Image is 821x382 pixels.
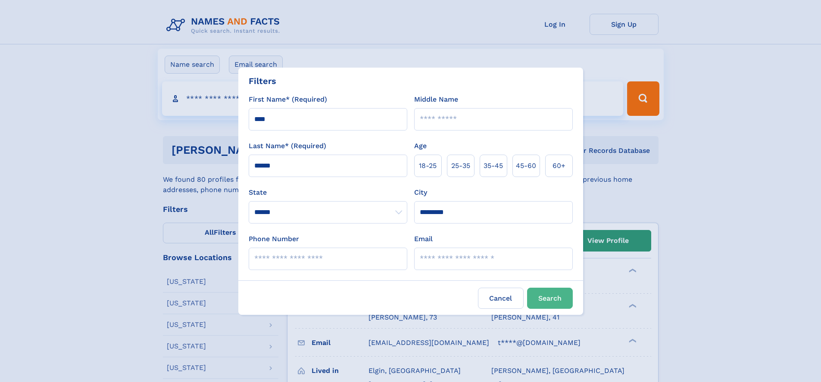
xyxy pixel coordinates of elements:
label: First Name* (Required) [249,94,327,105]
span: 25‑35 [451,161,470,171]
button: Search [527,288,573,309]
label: State [249,187,407,198]
div: Filters [249,75,276,87]
label: City [414,187,427,198]
span: 18‑25 [419,161,437,171]
label: Age [414,141,427,151]
label: Last Name* (Required) [249,141,326,151]
label: Middle Name [414,94,458,105]
span: 45‑60 [516,161,536,171]
label: Email [414,234,433,244]
label: Phone Number [249,234,299,244]
span: 60+ [553,161,565,171]
label: Cancel [478,288,524,309]
span: 35‑45 [484,161,503,171]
